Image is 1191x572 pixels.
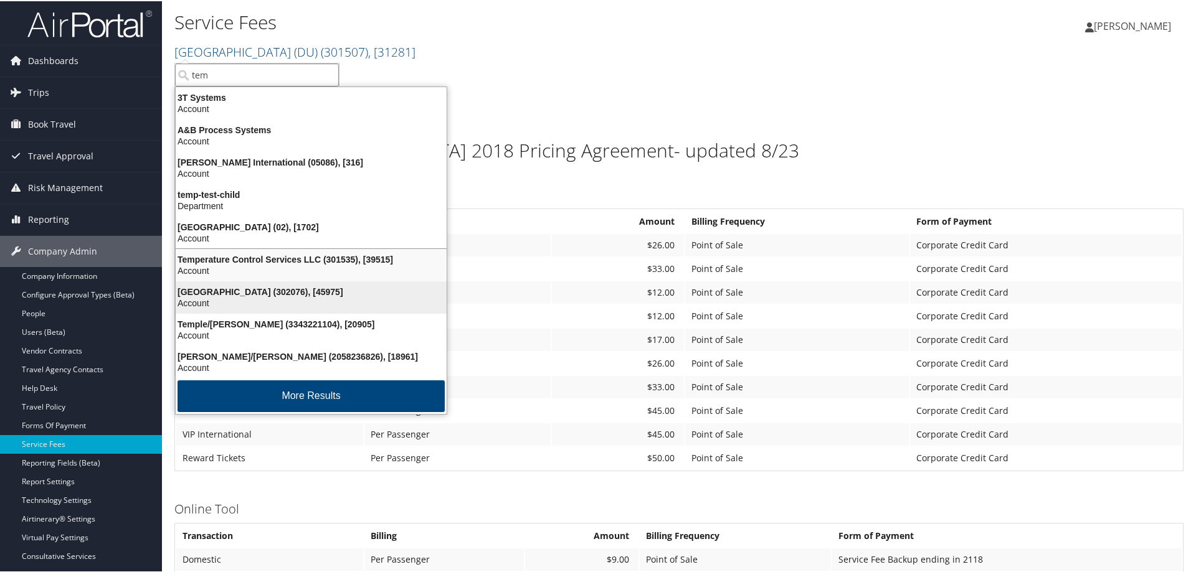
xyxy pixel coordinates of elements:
[910,304,1182,326] td: Corporate Credit Card
[1094,18,1171,32] span: [PERSON_NAME]
[168,350,454,361] div: [PERSON_NAME]/[PERSON_NAME] (2058236826), [18961]
[364,446,551,468] td: Per Passenger
[178,379,445,411] button: More Results
[910,375,1182,397] td: Corporate Credit Card
[176,446,363,468] td: Reward Tickets
[368,42,415,59] span: , [ 31281 ]
[685,351,908,373] td: Point of Sale
[685,233,908,255] td: Point of Sale
[174,185,1184,202] h3: Full Service Agent
[28,44,78,75] span: Dashboards
[552,446,685,468] td: $50.00
[28,139,93,171] span: Travel Approval
[364,209,551,232] th: Billing
[364,351,551,373] td: Per Passenger
[364,398,551,421] td: Per Passenger
[364,523,524,546] th: Billing
[910,446,1182,468] td: Corporate Credit Card
[168,123,454,134] div: A&B Process Systems
[552,209,685,232] th: Amount
[832,523,1182,546] th: Form of Payment
[364,304,551,326] td: Per PNR
[364,547,524,570] td: Per Passenger
[168,102,454,113] div: Account
[168,317,454,329] div: Temple/[PERSON_NAME] (3343221104), [20905]
[910,233,1182,255] td: Corporate Credit Card
[168,285,454,296] div: [GEOGRAPHIC_DATA] (302076), [45975]
[176,523,363,546] th: Transaction
[28,203,69,234] span: Reporting
[168,91,454,102] div: 3T Systems
[552,422,685,444] td: $45.00
[552,304,685,326] td: $12.00
[174,42,415,59] a: [GEOGRAPHIC_DATA] (DU)
[364,233,551,255] td: Per Passenger
[168,253,454,264] div: Temperature Control Services LLC (301535), [39515]
[685,398,908,421] td: Point of Sale
[552,280,685,302] td: $12.00
[168,167,454,178] div: Account
[168,156,454,167] div: [PERSON_NAME] International (05086), [316]
[910,327,1182,350] td: Corporate Credit Card
[552,398,685,421] td: $45.00
[685,209,908,232] th: Billing Frequency
[685,304,908,326] td: Point of Sale
[364,256,551,279] td: Per Passenger
[832,547,1182,570] td: Service Fee Backup ending in 2118
[640,547,831,570] td: Point of Sale
[910,209,1182,232] th: Form of Payment
[168,296,454,307] div: Account
[168,220,454,232] div: [GEOGRAPHIC_DATA] (02), [1702]
[174,8,847,34] h1: Service Fees
[176,422,363,444] td: VIP International
[168,361,454,372] div: Account
[552,233,685,255] td: $26.00
[685,375,908,397] td: Point of Sale
[364,327,551,350] td: Per Passenger
[685,256,908,279] td: Point of Sale
[910,280,1182,302] td: Corporate Credit Card
[28,235,97,266] span: Company Admin
[168,232,454,243] div: Account
[168,264,454,275] div: Account
[28,171,103,202] span: Risk Management
[685,280,908,302] td: Point of Sale
[168,188,454,199] div: temp-test-child
[174,499,1184,517] h3: Online Tool
[176,547,363,570] td: Domestic
[175,62,339,85] input: Search Accounts
[685,327,908,350] td: Point of Sale
[168,134,454,146] div: Account
[685,422,908,444] td: Point of Sale
[28,108,76,139] span: Book Travel
[640,523,831,546] th: Billing Frequency
[174,136,1184,162] h1: University of [GEOGRAPHIC_DATA] 2018 Pricing Agreement- updated 8/23
[168,329,454,340] div: Account
[685,446,908,468] td: Point of Sale
[364,280,551,302] td: Per PNR
[525,547,638,570] td: $9.00
[910,256,1182,279] td: Corporate Credit Card
[28,76,49,107] span: Trips
[552,256,685,279] td: $33.00
[1085,6,1184,44] a: [PERSON_NAME]
[910,351,1182,373] td: Corporate Credit Card
[525,523,638,546] th: Amount
[552,327,685,350] td: $17.00
[552,351,685,373] td: $26.00
[552,375,685,397] td: $33.00
[168,199,454,210] div: Department
[910,398,1182,421] td: Corporate Credit Card
[364,422,551,444] td: Per Passenger
[321,42,368,59] span: ( 301507 )
[364,375,551,397] td: Per Passenger
[910,422,1182,444] td: Corporate Credit Card
[27,8,152,37] img: airportal-logo.png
